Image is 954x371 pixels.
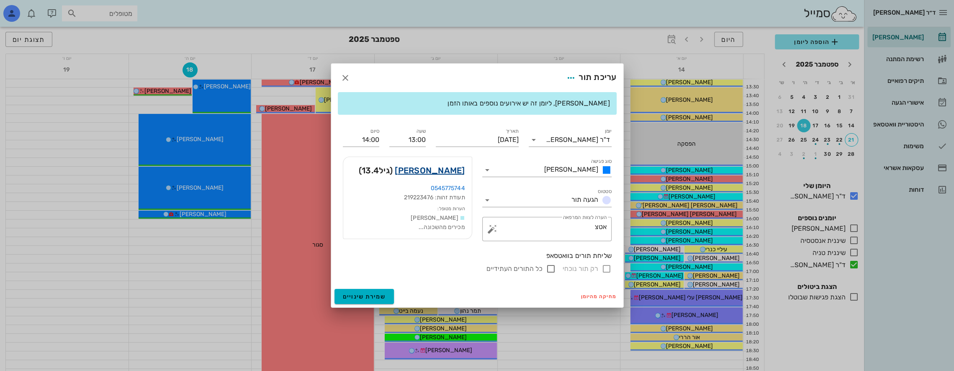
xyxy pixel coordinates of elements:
[350,193,465,202] div: תעודת זהות: 219223476
[416,128,426,134] label: שעה
[343,293,386,300] span: שמירת שינויים
[563,214,606,221] label: הערה לצוות המרפאה
[334,289,394,304] button: שמירת שינויים
[563,70,616,85] div: עריכת תור
[578,291,620,302] button: מחיקה מהיומן
[581,294,617,299] span: מחיקה מהיומן
[591,158,612,165] label: סוג פגישה
[486,265,543,273] label: כל התורים העתידיים
[571,196,598,204] span: הגעה תור
[437,206,465,211] small: הערות מטופל:
[343,251,612,260] div: שליחת תורים בוואטסאפ
[395,164,465,177] a: [PERSON_NAME]
[544,165,598,173] span: [PERSON_NAME]
[529,133,612,147] div: יומןד"ר [PERSON_NAME]
[362,165,379,175] span: 13.4
[447,99,609,107] span: [PERSON_NAME], ליומן זה יש אירועים נוספים באותו הזמן
[431,185,465,192] a: 0545775744
[598,188,612,195] label: סטטוס
[505,128,519,134] label: תאריך
[411,214,465,231] span: [PERSON_NAME] מכירים מהשכונה...
[370,128,379,134] label: סיום
[482,193,612,207] div: סטטוסהגעה תור
[359,164,393,177] span: (גיל )
[546,136,610,144] div: ד"ר [PERSON_NAME]
[604,128,612,134] label: יומן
